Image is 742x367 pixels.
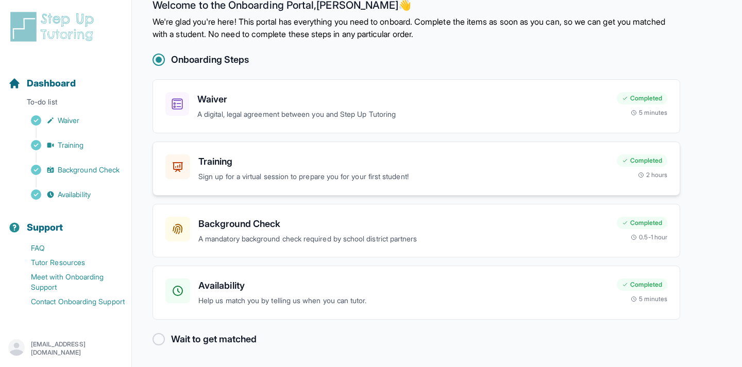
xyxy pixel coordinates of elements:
div: 5 minutes [631,295,667,303]
h3: Availability [198,278,609,293]
button: Dashboard [4,60,127,95]
p: [EMAIL_ADDRESS][DOMAIN_NAME] [31,340,123,357]
span: Background Check [58,165,120,175]
h3: Training [198,154,609,169]
a: Meet with Onboarding Support [8,270,131,294]
div: 0.5-1 hour [631,233,667,241]
div: Completed [617,92,667,104]
a: Background CheckA mandatory background check required by school district partnersCompleted0.5-1 hour [153,204,680,258]
button: [EMAIL_ADDRESS][DOMAIN_NAME] [8,339,123,358]
h2: Onboarding Steps [171,53,249,67]
p: A digital, legal agreement between you and Step Up Tutoring [197,109,609,120]
p: We're glad you're here! This portal has everything you need to onboard. Complete the items as soo... [153,15,680,40]
div: 2 hours [638,171,668,179]
a: TrainingSign up for a virtual session to prepare you for your first student!Completed2 hours [153,142,680,196]
a: Availability [8,187,131,202]
a: FAQ [8,241,131,255]
div: Completed [617,278,667,291]
div: 5 minutes [631,109,667,117]
button: Support [4,204,127,239]
a: Tutor Resources [8,255,131,270]
p: Sign up for a virtual session to prepare you for your first student! [198,171,609,183]
a: Training [8,138,131,152]
a: WaiverA digital, legal agreement between you and Step Up TutoringCompleted5 minutes [153,79,680,133]
div: Completed [617,217,667,229]
a: Background Check [8,163,131,177]
h3: Background Check [198,217,609,231]
span: Waiver [58,115,79,126]
a: Waiver [8,113,131,128]
h2: Wait to get matched [171,332,257,346]
span: Support [27,220,63,235]
p: To-do list [4,97,127,111]
span: Availability [58,189,91,200]
a: Contact Onboarding Support [8,294,131,309]
a: AvailabilityHelp us match you by telling us when you can tutor.Completed5 minutes [153,266,680,320]
h3: Waiver [197,92,609,107]
span: Training [58,140,84,150]
div: Completed [617,154,667,167]
p: Help us match you by telling us when you can tutor. [198,295,609,307]
a: Dashboard [8,76,76,91]
p: A mandatory background check required by school district partners [198,233,609,245]
span: Dashboard [27,76,76,91]
img: logo [8,10,100,43]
